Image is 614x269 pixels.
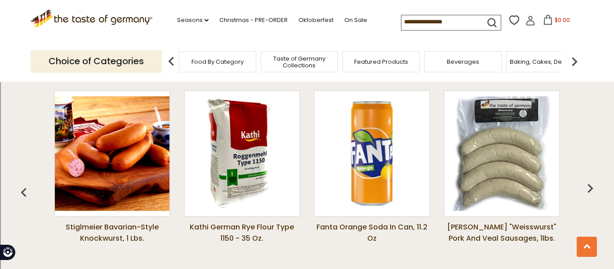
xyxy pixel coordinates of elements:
[31,50,162,72] p: Choice of Categories
[555,16,570,24] span: $0.00
[162,53,180,71] img: previous arrow
[4,12,610,20] div: Sort New > Old
[4,52,610,60] div: Rename
[4,60,610,68] div: Move To ...
[344,15,367,25] a: On Sale
[537,15,575,28] button: $0.00
[510,58,579,65] a: Baking, Cakes, Desserts
[177,15,209,25] a: Seasons
[447,58,479,65] a: Beverages
[191,58,244,65] a: Food By Category
[4,20,610,28] div: Move To ...
[4,44,610,52] div: Sign out
[4,36,610,44] div: Options
[4,28,610,36] div: Delete
[298,15,334,25] a: Oktoberfest
[565,53,583,71] img: next arrow
[354,58,408,65] a: Featured Products
[219,15,288,25] a: Christmas - PRE-ORDER
[263,55,335,69] a: Taste of Germany Collections
[4,4,610,12] div: Sort A > Z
